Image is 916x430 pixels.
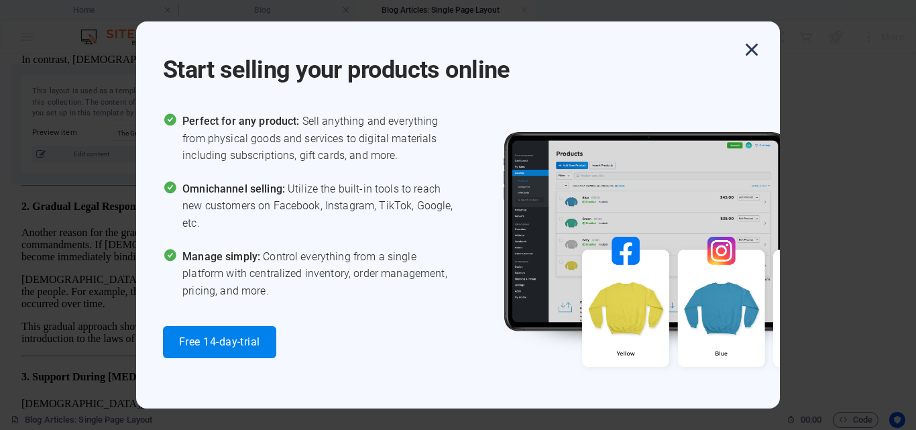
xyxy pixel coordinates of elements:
h1: Start selling your products online [163,38,740,86]
span: Free 14-day-trial [179,337,260,347]
button: Free 14-day-trial [163,326,276,358]
img: promo_image.png [481,113,884,406]
span: Manage simply: [182,250,263,263]
span: Sell anything and everything from physical goods and services to digital materials including subs... [182,113,458,164]
span: Omnichannel selling: [182,182,288,195]
span: Control everything from a single platform with centralized inventory, order management, pricing, ... [182,248,458,300]
span: Perfect for any product: [182,115,302,127]
span: Utilize the built-in tools to reach new customers on Facebook, Instagram, TikTok, Google, etc. [182,180,458,232]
